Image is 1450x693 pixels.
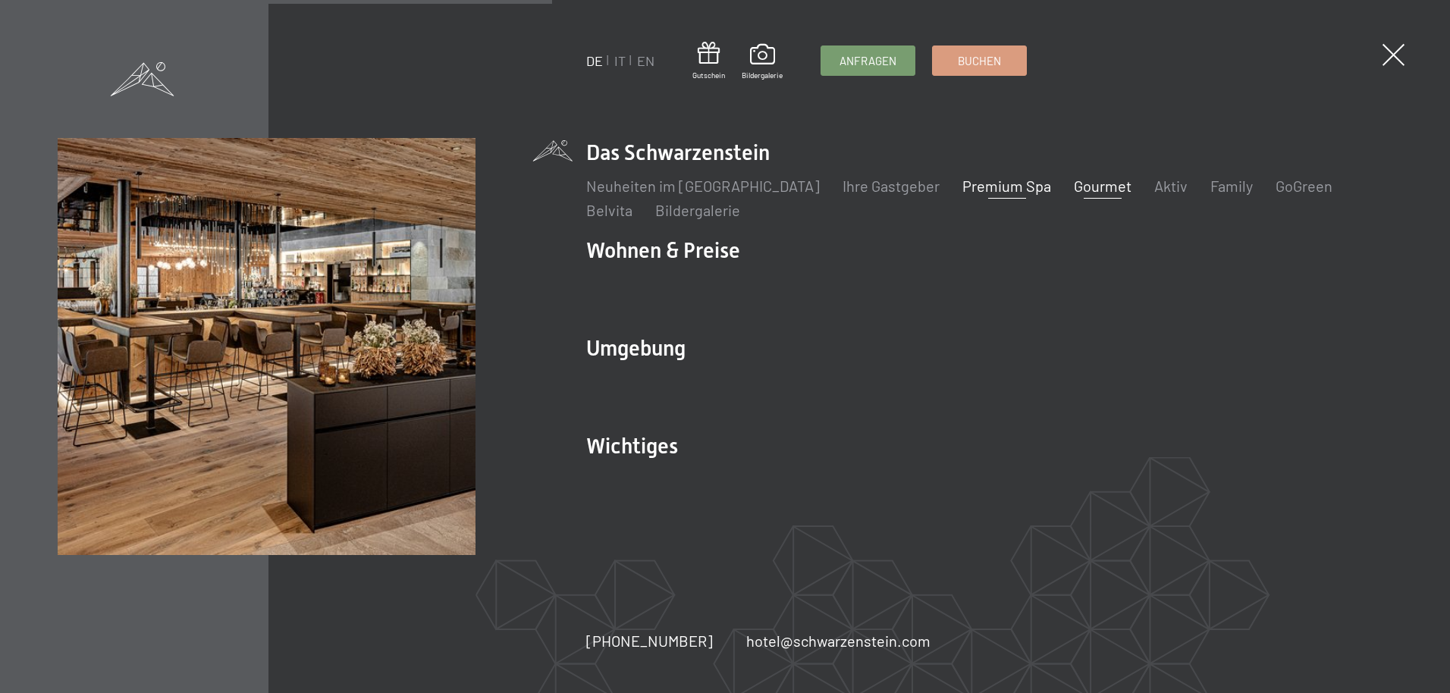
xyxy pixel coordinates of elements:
a: GoGreen [1276,177,1332,195]
a: EN [637,52,654,69]
a: Belvita [586,201,632,219]
a: Aktiv [1154,177,1188,195]
a: Family [1210,177,1253,195]
a: Neuheiten im [GEOGRAPHIC_DATA] [586,177,820,195]
span: Bildergalerie [742,70,783,80]
span: [PHONE_NUMBER] [586,632,713,650]
a: Gourmet [1074,177,1131,195]
a: DE [586,52,603,69]
a: Anfragen [821,46,915,75]
a: Ihre Gastgeber [843,177,940,195]
span: Anfragen [840,53,896,69]
a: Bildergalerie [742,44,783,80]
a: [PHONE_NUMBER] [586,630,713,651]
a: hotel@schwarzenstein.com [746,630,931,651]
a: Buchen [933,46,1026,75]
a: Gutschein [692,42,725,80]
span: Buchen [958,53,1001,69]
a: IT [614,52,626,69]
span: Gutschein [692,70,725,80]
a: Bildergalerie [655,201,740,219]
a: Premium Spa [962,177,1051,195]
